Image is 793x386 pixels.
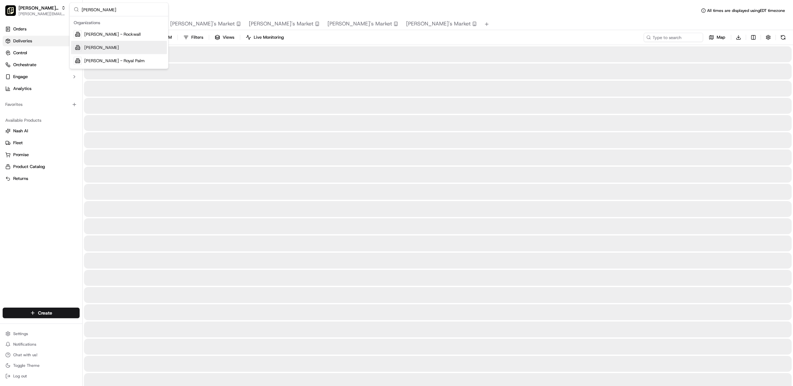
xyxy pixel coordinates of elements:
[13,164,45,170] span: Product Catalog
[249,20,314,28] span: [PERSON_NAME]'s Market
[13,38,32,44] span: Deliveries
[13,176,28,182] span: Returns
[3,150,80,160] button: Promise
[70,17,168,69] div: Suggestions
[19,5,58,11] button: [PERSON_NAME] Parent Org
[13,96,51,103] span: Knowledge Base
[13,50,27,56] span: Control
[82,3,164,16] input: Search...
[112,65,120,73] button: Start new chat
[3,138,80,148] button: Fleet
[3,36,80,46] a: Deliveries
[13,62,36,68] span: Orchestrate
[3,350,80,360] button: Chat with us!
[3,115,80,126] div: Available Products
[19,11,66,17] button: [PERSON_NAME][EMAIL_ADDRESS][DOMAIN_NAME]
[22,63,108,70] div: Start new chat
[3,83,80,94] a: Analytics
[53,93,109,105] a: 💻API Documentation
[13,128,28,134] span: Nash AI
[13,152,29,158] span: Promise
[47,112,80,117] a: Powered byPylon
[778,33,788,42] button: Refresh
[327,20,392,28] span: [PERSON_NAME]'s Market
[7,7,20,20] img: Nash
[212,33,237,42] button: Views
[13,363,40,368] span: Toggle Theme
[5,164,77,170] a: Product Catalog
[5,5,16,16] img: Pei Wei Parent Org
[62,96,106,103] span: API Documentation
[13,26,26,32] span: Orders
[4,93,53,105] a: 📗Knowledge Base
[3,340,80,349] button: Notifications
[3,3,68,19] button: Pei Wei Parent Org[PERSON_NAME] Parent Org[PERSON_NAME][EMAIL_ADDRESS][DOMAIN_NAME]
[84,58,145,64] span: [PERSON_NAME] - Royal Palm
[254,34,284,40] span: Live Monitoring
[3,361,80,370] button: Toggle Theme
[717,34,725,40] span: Map
[3,99,80,110] div: Favorites
[66,112,80,117] span: Pylon
[3,161,80,172] button: Product Catalog
[223,34,234,40] span: Views
[5,140,77,146] a: Fleet
[3,308,80,318] button: Create
[56,97,61,102] div: 💻
[180,33,206,42] button: Filters
[706,33,728,42] button: Map
[5,128,77,134] a: Nash AI
[3,71,80,82] button: Engage
[38,310,52,316] span: Create
[5,176,77,182] a: Returns
[243,33,287,42] button: Live Monitoring
[71,18,167,28] div: Organizations
[644,33,703,42] input: Type to search
[13,373,27,379] span: Log out
[13,86,31,92] span: Analytics
[3,48,80,58] button: Control
[707,8,785,13] span: All times are displayed using EDT timezone
[7,97,12,102] div: 📗
[13,342,36,347] span: Notifications
[7,63,19,75] img: 1736555255976-a54dd68f-1ca7-489b-9aae-adbdc363a1c4
[3,371,80,381] button: Log out
[3,60,80,70] button: Orchestrate
[406,20,471,28] span: [PERSON_NAME]'s Market
[13,74,28,80] span: Engage
[5,152,77,158] a: Promise
[13,331,28,336] span: Settings
[3,173,80,184] button: Returns
[13,352,37,358] span: Chat with us!
[170,20,235,28] span: [PERSON_NAME]'s Market
[3,126,80,136] button: Nash AI
[22,70,84,75] div: We're available if you need us!
[84,31,141,37] span: [PERSON_NAME] - Rockwall
[17,43,119,50] input: Got a question? Start typing here...
[3,329,80,338] button: Settings
[191,34,203,40] span: Filters
[3,24,80,34] a: Orders
[7,26,120,37] p: Welcome 👋
[84,45,119,51] span: [PERSON_NAME]
[13,140,23,146] span: Fleet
